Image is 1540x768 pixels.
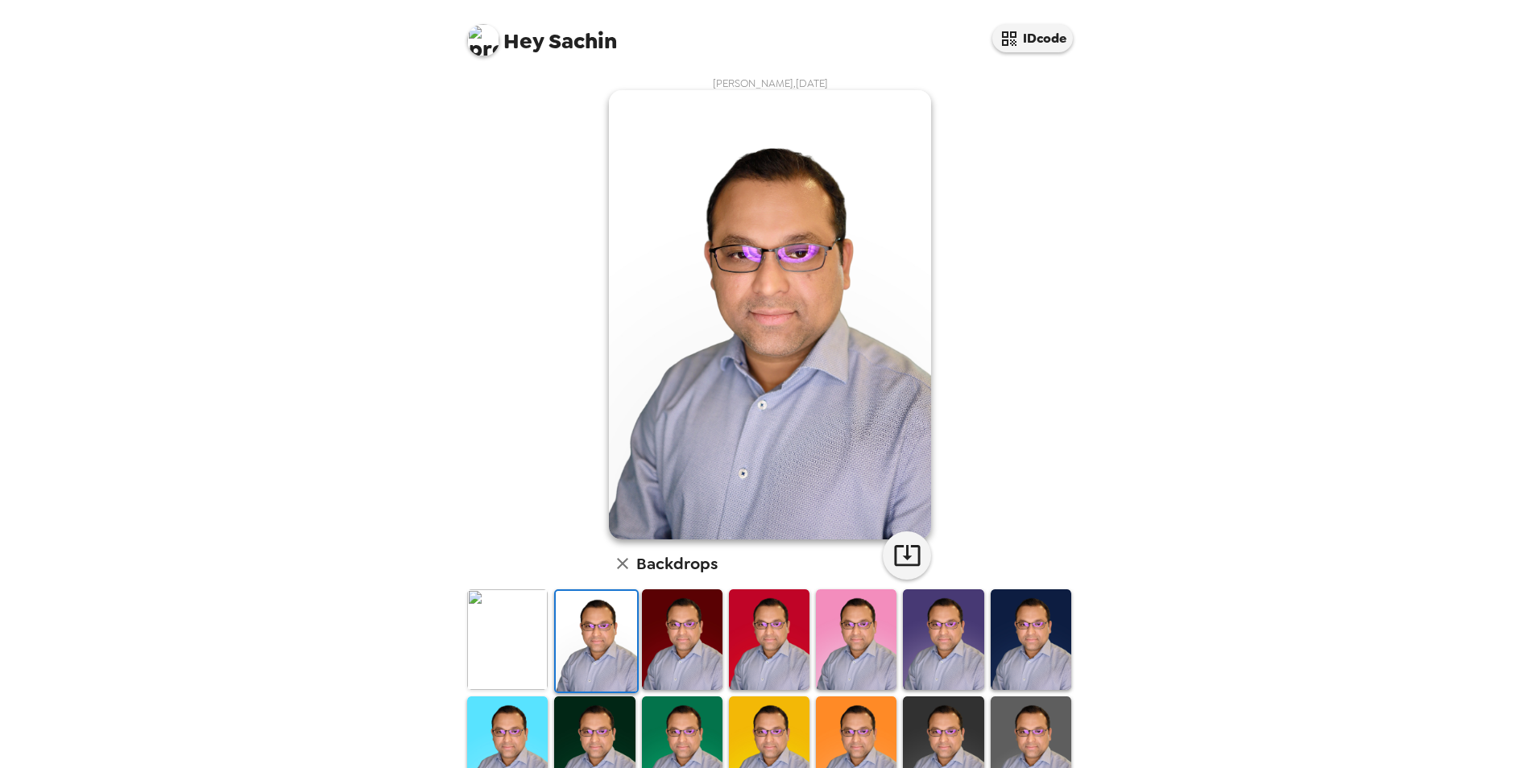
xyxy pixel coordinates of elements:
[503,27,544,56] span: Hey
[609,90,931,539] img: user
[467,16,617,52] span: Sachin
[467,589,548,690] img: Original
[713,76,828,90] span: [PERSON_NAME] , [DATE]
[636,551,718,576] h6: Backdrops
[467,24,499,56] img: profile pic
[992,24,1073,52] button: IDcode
